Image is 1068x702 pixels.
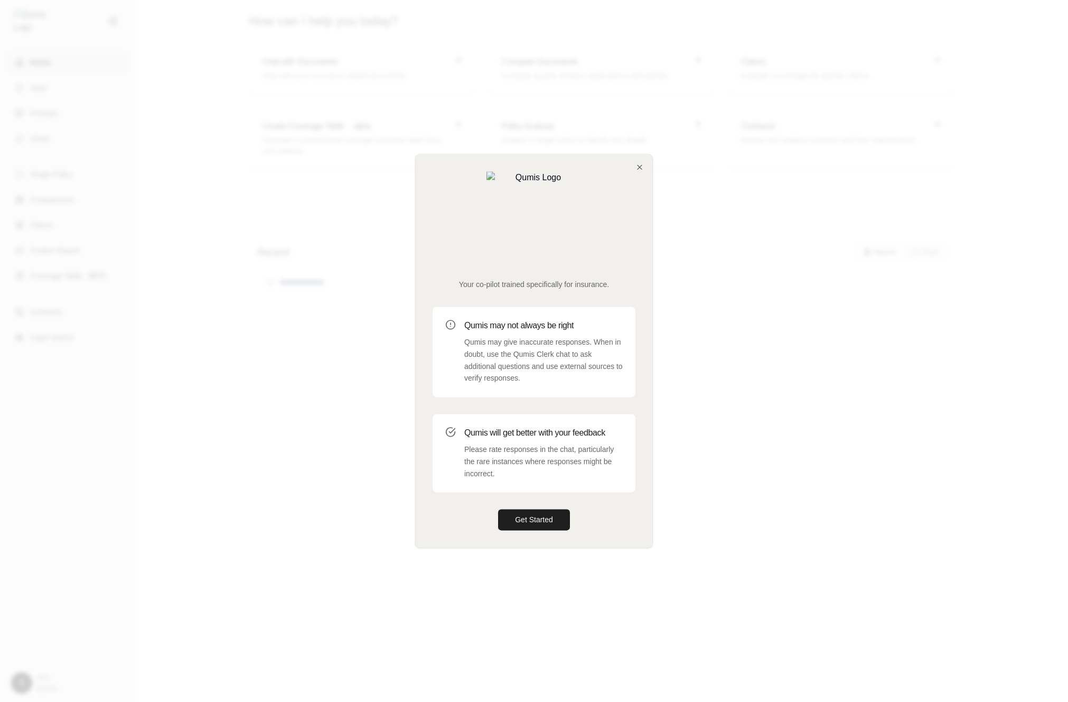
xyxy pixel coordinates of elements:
p: Please rate responses in the chat, particularly the rare instances where responses might be incor... [464,444,623,479]
h3: Qumis may not always be right [464,319,623,332]
button: Get Started [498,510,570,531]
h3: Qumis will get better with your feedback [464,427,623,439]
p: Your co-pilot trained specifically for insurance. [433,279,635,290]
p: Qumis may give inaccurate responses. When in doubt, use the Qumis Clerk chat to ask additional qu... [464,336,623,384]
img: Qumis Logo [486,171,582,266]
